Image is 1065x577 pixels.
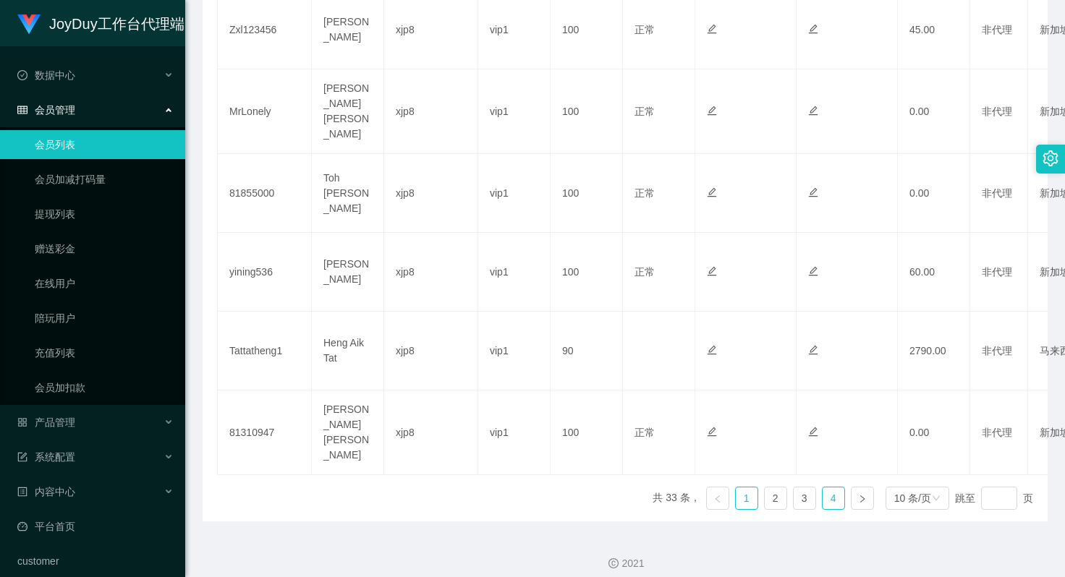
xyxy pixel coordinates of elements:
td: xjp8 [384,233,478,312]
i: 图标: profile [17,487,27,497]
i: 图标: edit [707,345,717,355]
i: 图标: edit [808,106,818,116]
span: 会员管理 [17,104,75,116]
span: 产品管理 [17,416,75,428]
span: 正常 [635,24,655,35]
a: 1 [736,487,758,509]
span: 非代理 [982,345,1012,356]
img: logo.9652507e.png [17,14,41,35]
a: 4 [823,487,844,509]
span: 内容中心 [17,486,75,497]
span: 非代理 [982,266,1012,278]
td: xjp8 [384,154,478,233]
td: vip1 [478,312,551,390]
i: 图标: setting [1043,150,1058,166]
a: customer [17,547,174,576]
td: 81310947 [218,390,312,475]
i: 图标: edit [808,24,818,34]
a: 在线用户 [35,269,174,298]
a: 赠送彩金 [35,234,174,263]
i: 图标: edit [808,187,818,197]
i: 图标: edit [707,106,717,116]
td: Heng Aik Tat [312,312,384,390]
a: 提现列表 [35,200,174,228]
td: 100 [551,390,623,475]
td: MrLonely [218,69,312,154]
td: 100 [551,154,623,233]
td: vip1 [478,154,551,233]
a: 3 [794,487,815,509]
span: 系统配置 [17,451,75,463]
td: Tattatheng1 [218,312,312,390]
a: 充值列表 [35,338,174,367]
div: 2021 [197,556,1053,571]
td: xjp8 [384,390,478,475]
i: 图标: form [17,452,27,462]
i: 图标: edit [808,345,818,355]
i: 图标: table [17,105,27,115]
td: 100 [551,233,623,312]
a: 陪玩用户 [35,304,174,333]
td: 0.00 [898,69,970,154]
li: 上一页 [706,487,729,510]
td: 100 [551,69,623,154]
i: 图标: check-circle-o [17,70,27,80]
i: 图标: down [932,494,941,504]
li: 共 33 条， [653,487,700,510]
i: 图标: right [858,495,867,503]
td: vip1 [478,233,551,312]
span: 正常 [635,187,655,199]
span: 正常 [635,106,655,117]
i: 图标: edit [808,266,818,276]
span: 非代理 [982,106,1012,117]
i: 图标: edit [707,266,717,276]
a: 图标: dashboard平台首页 [17,512,174,541]
a: 会员加扣款 [35,373,174,402]
a: 2 [765,487,786,509]
td: vip1 [478,69,551,154]
i: 图标: edit [808,427,818,437]
a: JoyDuy工作台代理端 [17,17,184,29]
span: 正常 [635,427,655,438]
span: 非代理 [982,427,1012,438]
div: 10 条/页 [894,487,931,509]
td: Toh [PERSON_NAME] [312,154,384,233]
div: 跳至 页 [955,487,1033,510]
td: yining536 [218,233,312,312]
td: 0.00 [898,390,970,475]
span: 非代理 [982,24,1012,35]
li: 下一页 [851,487,874,510]
li: 1 [735,487,758,510]
td: 2790.00 [898,312,970,390]
i: 图标: edit [707,187,717,197]
li: 2 [764,487,787,510]
a: 会员加减打码量 [35,165,174,194]
td: xjp8 [384,312,478,390]
td: 81855000 [218,154,312,233]
td: 0.00 [898,154,970,233]
span: 数据中心 [17,69,75,81]
a: 会员列表 [35,130,174,159]
span: 非代理 [982,187,1012,199]
td: [PERSON_NAME] [312,233,384,312]
span: 正常 [635,266,655,278]
td: [PERSON_NAME] [PERSON_NAME] [312,69,384,154]
i: 图标: copyright [608,558,619,568]
td: xjp8 [384,69,478,154]
h1: JoyDuy工作台代理端 [49,1,184,47]
li: 3 [793,487,816,510]
td: 90 [551,312,623,390]
i: 图标: left [713,495,722,503]
td: vip1 [478,390,551,475]
li: 4 [822,487,845,510]
i: 图标: edit [707,427,717,437]
td: 60.00 [898,233,970,312]
td: [PERSON_NAME] [PERSON_NAME] [312,390,384,475]
i: 图标: appstore-o [17,417,27,427]
i: 图标: edit [707,24,717,34]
